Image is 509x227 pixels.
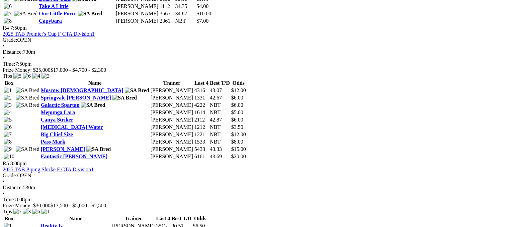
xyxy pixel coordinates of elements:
[209,139,230,145] td: NBT
[5,80,14,86] span: Box
[171,215,192,222] th: Best T/D
[150,131,193,138] td: [PERSON_NAME]
[3,61,15,67] span: Time:
[41,124,103,130] a: [MEDICAL_DATA] Water
[4,109,12,116] img: 4
[209,102,230,108] td: NBT
[3,31,95,37] a: 2025 TAB Premier's Cup F CTA Division1
[209,146,230,153] td: 43.33
[3,191,5,196] span: •
[150,94,193,101] td: [PERSON_NAME]
[10,161,27,166] span: 8:08pm
[40,80,150,86] th: Name
[41,87,123,93] a: Moscow [DEMOGRAPHIC_DATA]
[3,185,23,190] span: Distance:
[3,25,9,31] span: R4
[14,11,38,17] img: SA Bred
[41,132,73,137] a: Big Chief Size
[81,102,105,108] img: SA Bred
[231,154,246,159] span: $20.00
[194,87,209,94] td: 4316
[194,124,209,131] td: 1212
[41,95,111,100] a: Springvale [PERSON_NAME]
[16,146,39,152] img: SA Bred
[231,109,243,115] span: $5.00
[112,95,137,101] img: SA Bred
[32,73,40,79] img: 4
[194,153,209,160] td: 6161
[150,109,193,116] td: [PERSON_NAME]
[3,209,12,214] span: Tips
[175,10,195,17] td: 34.87
[41,139,65,145] a: Pass Mark
[231,102,243,108] span: $6.00
[115,18,159,24] td: [PERSON_NAME]
[175,3,195,10] td: 34.35
[3,173,506,179] div: OPEN
[3,67,506,73] div: Prize Money: $25,000
[209,117,230,123] td: 42.87
[4,102,12,108] img: 3
[159,10,174,17] td: 3567
[194,139,209,145] td: 1533
[3,49,506,55] div: 730m
[16,87,39,93] img: SA Bred
[4,154,14,160] img: 10
[4,3,12,9] img: 6
[150,153,193,160] td: [PERSON_NAME]
[3,197,506,203] div: 8:08pm
[150,139,193,145] td: [PERSON_NAME]
[150,80,193,86] th: Trainer
[41,73,50,79] img: 3
[5,216,14,221] span: Box
[115,10,159,17] td: [PERSON_NAME]
[194,109,209,116] td: 1614
[209,94,230,101] td: 42.67
[3,185,506,191] div: 530m
[209,109,230,116] td: NBT
[209,131,230,138] td: NBT
[3,37,17,43] span: Grade:
[13,73,21,79] img: 5
[13,209,21,215] img: 5
[156,215,170,222] th: Last 4
[194,131,209,138] td: 1221
[194,117,209,123] td: 2112
[41,154,108,159] a: Fantastic [PERSON_NAME]
[4,146,12,152] img: 9
[41,209,50,215] img: 1
[40,215,111,222] th: Name
[4,18,12,24] img: 8
[86,146,111,152] img: SA Bred
[3,161,9,166] span: R5
[231,80,246,86] th: Odds
[23,209,31,215] img: 3
[32,209,40,215] img: 6
[39,3,68,9] a: Take A Little
[194,94,209,101] td: 1331
[159,3,174,10] td: 1112
[196,11,211,16] span: $10.00
[231,146,246,152] span: $15.00
[4,87,12,93] img: 1
[209,87,230,94] td: 43.07
[209,124,230,131] td: NBT
[4,132,12,138] img: 7
[51,67,106,73] span: $17,000 - $4,700 - $2,300
[175,18,195,24] td: NBT
[194,80,209,86] th: Last 4
[194,102,209,108] td: 4222
[16,95,39,101] img: SA Bred
[3,173,17,178] span: Grade:
[231,117,243,123] span: $6.00
[3,61,506,67] div: 7:50pm
[196,18,208,24] span: $7.00
[41,109,75,115] a: Mepunga Lara
[3,49,23,55] span: Distance:
[231,124,243,130] span: $3.50
[150,146,193,153] td: [PERSON_NAME]
[192,215,208,222] th: Odds
[125,87,149,93] img: SA Bred
[3,167,94,172] a: 2025 TAB Piping Shrike F CTA Division1
[4,11,12,17] img: 7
